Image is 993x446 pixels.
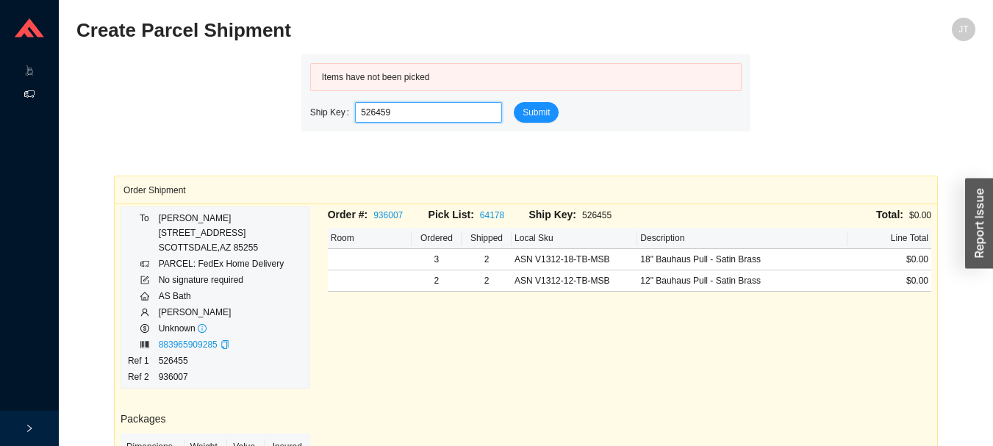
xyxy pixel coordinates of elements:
div: $0.00 [629,206,931,223]
td: 2 [462,270,512,292]
div: Copy [221,337,229,352]
td: [PERSON_NAME] [158,304,285,320]
td: ASN V1312-18-TB-MSB [512,249,637,270]
label: Ship Key [310,102,355,123]
span: user [140,308,149,317]
span: Submit [523,105,550,120]
span: info-circle [198,324,207,333]
td: $0.00 [847,270,931,292]
span: Ship Key: [528,209,576,220]
th: Room [328,228,412,249]
td: Unknown [158,320,285,337]
td: 2 [412,270,462,292]
span: dollar [140,324,149,333]
a: 883965909285 [159,339,218,350]
th: Ordered [412,228,462,249]
span: copy [221,340,229,349]
td: Ref 2 [127,369,158,385]
td: $0.00 [847,249,931,270]
td: 2 [462,249,512,270]
td: 526455 [158,353,285,369]
span: JT [958,18,968,41]
h3: Packages [121,411,310,428]
span: Order #: [328,209,368,220]
th: Shipped [462,228,512,249]
td: PARCEL: FedEx Home Delivery [158,256,285,272]
div: Items have not been picked [322,70,731,84]
td: 3 [412,249,462,270]
h2: Create Parcel Shipment [76,18,750,43]
span: home [140,292,149,301]
span: right [25,424,34,433]
th: Description [637,228,847,249]
td: To [127,210,158,256]
div: 12" Bauhaus Pull - Satin Brass [640,273,844,288]
td: 936007 [158,369,285,385]
td: No signature required [158,272,285,288]
div: 526455 [528,206,629,223]
a: 936007 [373,210,403,220]
button: Submit [514,102,559,123]
td: ASN V1312-12-TB-MSB [512,270,637,292]
span: barcode [140,340,149,349]
td: AS Bath [158,288,285,304]
div: Order Shipment [123,176,928,204]
span: Total: [876,209,903,220]
div: 18" Bauhaus Pull - Satin Brass [640,252,844,267]
div: [PERSON_NAME] [STREET_ADDRESS] SCOTTSDALE , AZ 85255 [159,211,284,255]
a: 64178 [480,210,504,220]
th: Local Sku [512,228,637,249]
span: form [140,276,149,284]
td: Ref 1 [127,353,158,369]
th: Line Total [847,228,931,249]
span: Pick List: [429,209,474,220]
